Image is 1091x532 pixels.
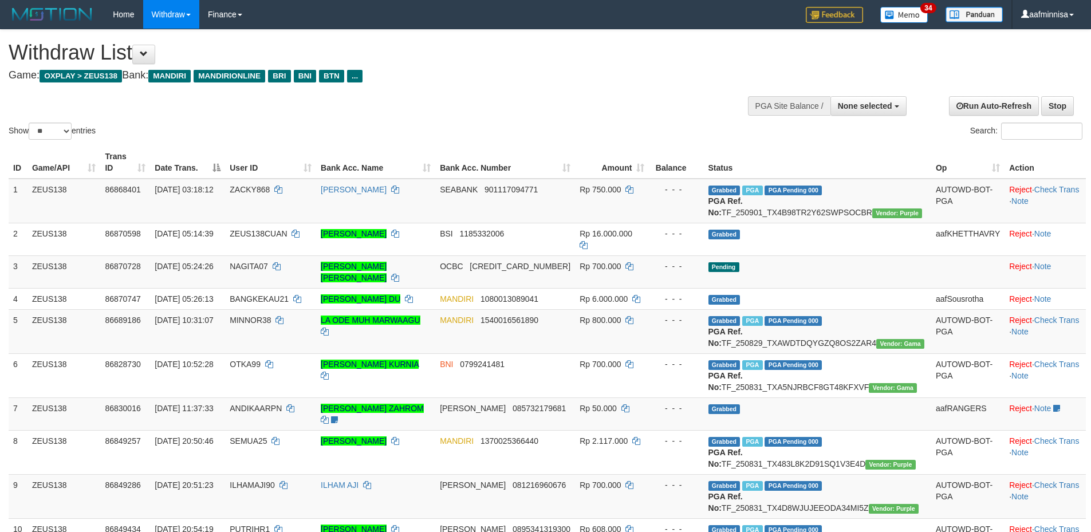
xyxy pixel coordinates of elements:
a: Note [1011,492,1029,501]
a: Reject [1009,316,1032,325]
a: [PERSON_NAME] DU [321,294,400,304]
div: - - - [653,403,699,414]
span: [DATE] 03:18:12 [155,185,213,194]
a: [PERSON_NAME] KURNIA [321,360,419,369]
span: 86870728 [105,262,140,271]
span: Vendor URL: https://trx31.1velocity.biz [876,339,924,349]
a: Run Auto-Refresh [949,96,1039,116]
span: Grabbed [708,316,741,326]
a: [PERSON_NAME] ZAHROM [321,404,424,413]
span: MANDIRIONLINE [194,70,265,82]
div: PGA Site Balance / [748,96,830,116]
span: Grabbed [708,295,741,305]
td: AUTOWD-BOT-PGA [931,353,1005,397]
span: Vendor URL: https://trx31.1velocity.biz [869,383,917,393]
td: TF_250831_TX483L8K2D91SQ1V3E4D [704,430,931,474]
span: [DATE] 20:51:23 [155,480,213,490]
span: Grabbed [708,230,741,239]
a: Note [1034,229,1051,238]
a: Check Trans [1034,360,1080,369]
span: Copy 901117094771 to clipboard [485,185,538,194]
a: Note [1034,294,1051,304]
a: Stop [1041,96,1074,116]
th: Balance [649,146,703,179]
span: BANGKEKAU21 [230,294,289,304]
td: ZEUS138 [27,353,101,397]
img: Button%20Memo.svg [880,7,928,23]
th: User ID: activate to sort column ascending [225,146,316,179]
td: · [1005,255,1086,288]
td: 4 [9,288,27,309]
td: · · [1005,179,1086,223]
a: Note [1011,327,1029,336]
span: Copy 081216960676 to clipboard [513,480,566,490]
th: Op: activate to sort column ascending [931,146,1005,179]
span: Rp 6.000.000 [580,294,628,304]
span: MINNOR38 [230,316,271,325]
span: 86868401 [105,185,140,194]
a: Note [1011,448,1029,457]
td: aafSousrotha [931,288,1005,309]
span: Rp 700.000 [580,360,621,369]
td: ZEUS138 [27,255,101,288]
div: - - - [653,435,699,447]
td: AUTOWD-BOT-PGA [931,430,1005,474]
td: · [1005,397,1086,430]
td: 2 [9,223,27,255]
td: 8 [9,430,27,474]
span: ILHAMAJI90 [230,480,275,490]
td: · · [1005,430,1086,474]
div: - - - [653,261,699,272]
span: Rp 700.000 [580,262,621,271]
td: ZEUS138 [27,397,101,430]
span: Grabbed [708,481,741,491]
h4: Game: Bank: [9,70,716,81]
span: NAGITA07 [230,262,268,271]
td: ZEUS138 [27,179,101,223]
span: Marked by aaftrukkakada [742,186,762,195]
span: Copy 1540016561890 to clipboard [480,316,538,325]
span: SEABANK [440,185,478,194]
a: Reject [1009,436,1032,446]
span: [DATE] 05:24:26 [155,262,213,271]
button: None selected [830,96,907,116]
b: PGA Ref. No: [708,448,743,468]
a: LA ODE MUH MARWAAGU [321,316,420,325]
td: 6 [9,353,27,397]
span: ... [347,70,363,82]
span: PGA Pending [765,316,822,326]
a: Check Trans [1034,185,1080,194]
th: Trans ID: activate to sort column ascending [100,146,150,179]
a: Reject [1009,262,1032,271]
td: · · [1005,309,1086,353]
span: PGA Pending [765,186,822,195]
td: · · [1005,474,1086,518]
span: Rp 2.117.000 [580,436,628,446]
span: [DATE] 20:50:46 [155,436,213,446]
span: Pending [708,262,739,272]
span: MANDIRI [440,294,474,304]
span: PGA Pending [765,481,822,491]
span: [PERSON_NAME] [440,480,506,490]
td: ZEUS138 [27,474,101,518]
th: Bank Acc. Name: activate to sort column ascending [316,146,435,179]
td: TF_250831_TXA5NJRBCF8GT48KFXVF [704,353,931,397]
td: TF_250831_TX4D8WJUJEEODA34MI5Z [704,474,931,518]
span: PGA Pending [765,437,822,447]
h1: Withdraw List [9,41,716,64]
td: AUTOWD-BOT-PGA [931,309,1005,353]
td: 5 [9,309,27,353]
span: [DATE] 10:52:28 [155,360,213,369]
span: Marked by aafsreyleap [742,437,762,447]
th: Amount: activate to sort column ascending [575,146,649,179]
span: 34 [920,3,936,13]
span: PGA Pending [765,360,822,370]
span: BNI [440,360,453,369]
span: Copy 1080013089041 to clipboard [480,294,538,304]
th: ID [9,146,27,179]
span: Marked by aafRornrotha [742,481,762,491]
span: 86849286 [105,480,140,490]
span: Vendor URL: https://trx4.1velocity.biz [865,460,915,470]
span: 86689186 [105,316,140,325]
span: [DATE] 05:26:13 [155,294,213,304]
